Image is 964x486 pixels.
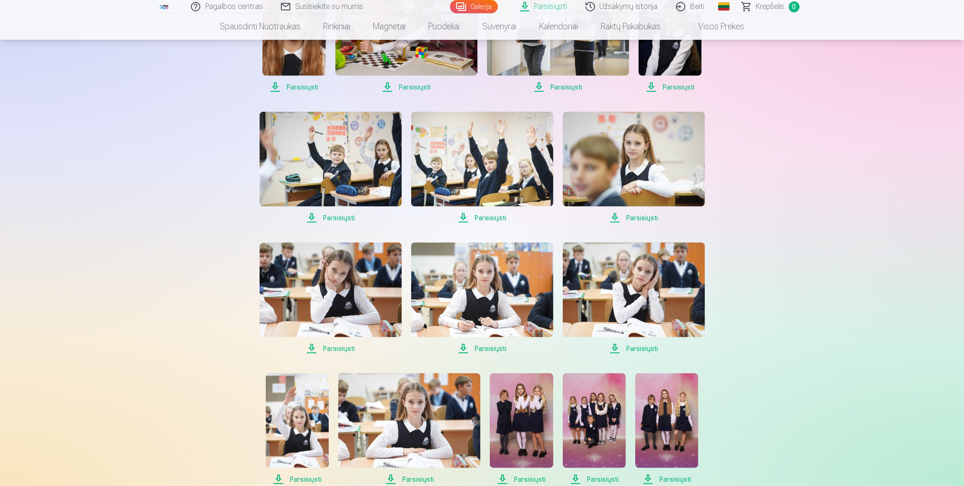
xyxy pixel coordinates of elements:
a: Parsisiųsti [338,373,480,485]
a: Puodeliai [417,13,471,40]
a: Kalendoriai [528,13,589,40]
span: Parsisiųsti [260,212,402,224]
span: Parsisiųsti [335,81,477,93]
a: Magnetai [361,13,417,40]
span: Parsisiųsti [639,81,702,93]
a: Rinkiniai [312,13,361,40]
img: /fa5 [159,4,170,9]
a: Visos prekės [672,13,756,40]
a: Parsisiųsti [563,373,626,485]
span: Parsisiųsti [490,474,553,485]
a: Raktų pakabukas [589,13,672,40]
span: Parsisiųsti [266,474,329,485]
a: Suvenyrai [471,13,528,40]
a: Spausdinti nuotraukas [208,13,312,40]
span: 0 [789,1,800,12]
a: Parsisiųsti [490,373,553,485]
a: Parsisiųsti [411,112,553,224]
span: Parsisiųsti [563,474,626,485]
span: Parsisiųsti [563,343,705,354]
a: Parsisiųsti [563,112,705,224]
span: Parsisiųsti [338,474,480,485]
a: Parsisiųsti [635,373,698,485]
a: Parsisiųsti [411,243,553,354]
span: Parsisiųsti [487,81,629,93]
span: Parsisiųsti [563,212,705,224]
a: Parsisiųsti [266,373,329,485]
a: Parsisiųsti [563,243,705,354]
span: Parsisiųsti [411,212,553,224]
span: Parsisiųsti [262,81,325,93]
a: Parsisiųsti [260,243,402,354]
a: Parsisiųsti [260,112,402,224]
span: Parsisiųsti [260,343,402,354]
span: Krepšelis [756,1,785,12]
span: Parsisiųsti [635,474,698,485]
span: Parsisiųsti [411,343,553,354]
